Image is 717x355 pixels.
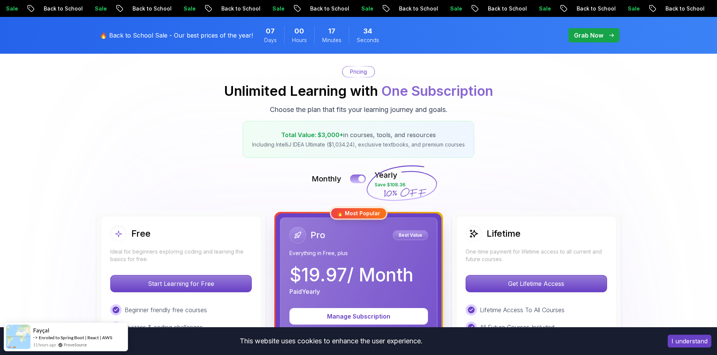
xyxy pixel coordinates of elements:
span: 7 Days [266,26,275,36]
p: Sale [532,5,556,12]
a: Start Learning for Free [110,280,252,287]
p: Paid Yearly [289,287,320,296]
p: Back to School [126,5,177,12]
p: Back to School [215,5,266,12]
p: Start Learning for Free [111,275,251,292]
p: Best Value [394,231,427,239]
p: Sale [355,5,379,12]
p: Back to School [392,5,443,12]
span: One Subscription [381,83,493,99]
h2: Free [131,228,151,240]
p: Sale [177,5,201,12]
span: 17 Minutes [328,26,335,36]
p: Sale [443,5,467,12]
h2: Pro [311,229,325,241]
p: Sale [266,5,290,12]
p: Sale [621,5,645,12]
button: Accept cookies [668,335,711,347]
p: Monthly [312,174,341,184]
span: Total Value: $3,000+ [281,131,343,139]
span: Fayçal [33,327,49,334]
span: Hours [292,36,307,44]
span: Seconds [357,36,379,44]
p: Choose the plan that fits your learning journey and goals. [270,104,448,115]
p: Manage Subscription [298,312,419,321]
p: in courses, tools, and resources [252,130,465,139]
span: -> [33,334,38,340]
img: provesource social proof notification image [6,325,30,349]
p: $ 19.97 / Month [289,266,413,284]
p: Get Lifetime Access [466,275,607,292]
p: Back to School [481,5,532,12]
p: Back to School [303,5,355,12]
h2: Unlimited Learning with [224,83,493,98]
a: Manage Subscription [289,313,428,320]
a: Enroled to Spring Boot | React | AWS [39,335,112,340]
p: Quizzes & coding challenges [125,323,203,332]
button: Get Lifetime Access [466,275,607,292]
p: Sale [88,5,112,12]
div: This website uses cookies to enhance the user experience. [6,333,656,349]
span: 0 Hours [294,26,304,36]
p: Back to School [659,5,710,12]
p: Ideal for beginners exploring coding and learning the basics for free. [110,248,252,263]
h2: Lifetime [487,228,521,240]
span: 34 Seconds [363,26,372,36]
p: Back to School [37,5,88,12]
span: Minutes [322,36,341,44]
span: 11 hours ago [33,341,56,348]
p: Everything in Free, plus [289,249,428,257]
a: ProveSource [64,341,87,348]
p: One-time payment for lifetime access to all current and future courses. [466,248,607,263]
button: Start Learning for Free [110,275,252,292]
p: 🔥 Back to School Sale - Our best prices of the year! [100,31,253,40]
span: Days [264,36,277,44]
p: Grab Now [574,31,603,40]
p: Back to School [570,5,621,12]
p: Pricing [350,68,367,76]
p: Lifetime Access To All Courses [480,305,565,314]
p: Beginner friendly free courses [125,305,207,314]
a: Get Lifetime Access [466,280,607,287]
p: Including IntelliJ IDEA Ultimate ($1,034.24), exclusive textbooks, and premium courses [252,141,465,148]
button: Manage Subscription [289,308,428,325]
p: All Future Courses Included [480,323,554,332]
